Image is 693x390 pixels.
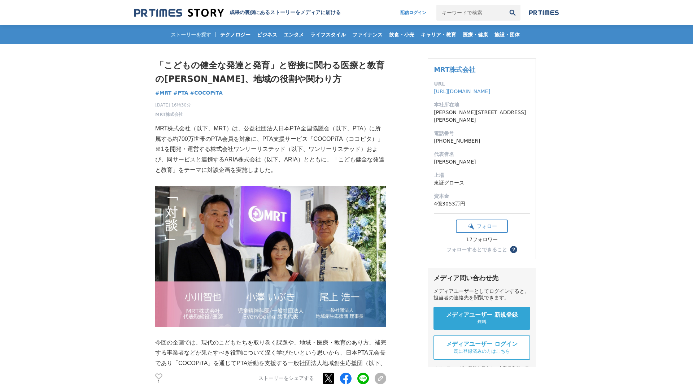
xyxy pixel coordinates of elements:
img: thumbnail_c016afb0-a3fc-11f0-9f5b-035ce1f67d4d.png [155,186,386,327]
div: メディアユーザーとしてログインすると、担当者の連絡先を閲覧できます。 [433,288,530,301]
div: 17フォロワー [456,237,508,243]
button: ？ [510,246,517,253]
a: MRT株式会社 [155,111,183,118]
span: メディアユーザー 新規登録 [446,311,518,319]
span: テクノロジー [217,31,253,38]
a: キャリア・教育 [418,25,459,44]
dd: [PERSON_NAME] [434,158,530,166]
dd: 東証グロース [434,179,530,187]
span: メディアユーザー ログイン [446,341,518,348]
span: エンタメ [281,31,307,38]
span: #COCOPiTA [190,90,222,96]
dt: URL [434,80,530,88]
span: 無料 [477,319,487,325]
input: キーワードで検索 [436,5,505,21]
span: ファイナンス [349,31,385,38]
dd: [PERSON_NAME][STREET_ADDRESS][PERSON_NAME] [434,109,530,124]
span: 既に登録済みの方はこちら [454,348,510,355]
span: 医療・健康 [460,31,491,38]
span: #PTA [173,90,188,96]
dt: 資本金 [434,192,530,200]
a: 成果の裏側にあるストーリーをメディアに届ける 成果の裏側にあるストーリーをメディアに届ける [134,8,341,18]
a: ビジネス [254,25,280,44]
h1: 「こどもの健全な発達と発育」と密接に関わる医療と教育の[PERSON_NAME]、地域の役割や関わり方 [155,58,386,86]
span: #MRT [155,90,171,96]
p: 1 [155,380,162,384]
a: テクノロジー [217,25,253,44]
dt: 電話番号 [434,130,530,137]
button: フォロー [456,220,508,233]
a: メディアユーザー ログイン 既に登録済みの方はこちら [433,335,530,360]
h2: 成果の裏側にあるストーリーをメディアに届ける [230,9,341,16]
span: ？ [511,247,516,252]
a: #COCOPiTA [190,89,222,97]
a: ライフスタイル [308,25,349,44]
span: ライフスタイル [308,31,349,38]
dd: 4億3053万円 [434,200,530,208]
button: 検索 [505,5,520,21]
a: エンタメ [281,25,307,44]
dt: 本社所在地 [434,101,530,109]
span: 施設・団体 [492,31,523,38]
span: [DATE] 16時30分 [155,102,191,108]
a: メディアユーザー 新規登録 無料 [433,307,530,330]
a: 医療・健康 [460,25,491,44]
span: ビジネス [254,31,280,38]
p: MRT株式会社（以下、MRT）は、公益社団法人日本PTA全国協議会（以下、PTA）に所属する約700万世帯のPTA会員を対象に、PTA支援サービス「COCOPiTA（ココピタ）」※1を開発・運営... [155,123,386,175]
div: フォローするとできること [446,247,507,252]
a: 飲食・小売 [386,25,417,44]
div: メディア問い合わせ先 [433,274,530,282]
a: MRT株式会社 [434,66,475,73]
img: 成果の裏側にあるストーリーをメディアに届ける [134,8,224,18]
a: ファイナンス [349,25,385,44]
a: [URL][DOMAIN_NAME] [434,88,490,94]
a: 施設・団体 [492,25,523,44]
a: 配信ログイン [393,5,433,21]
a: #PTA [173,89,188,97]
dt: 代表者名 [434,151,530,158]
span: 飲食・小売 [386,31,417,38]
dd: [PHONE_NUMBER] [434,137,530,145]
a: #MRT [155,89,171,97]
dt: 上場 [434,172,530,179]
p: ストーリーをシェアする [258,376,314,382]
img: prtimes [529,10,559,16]
span: キャリア・教育 [418,31,459,38]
